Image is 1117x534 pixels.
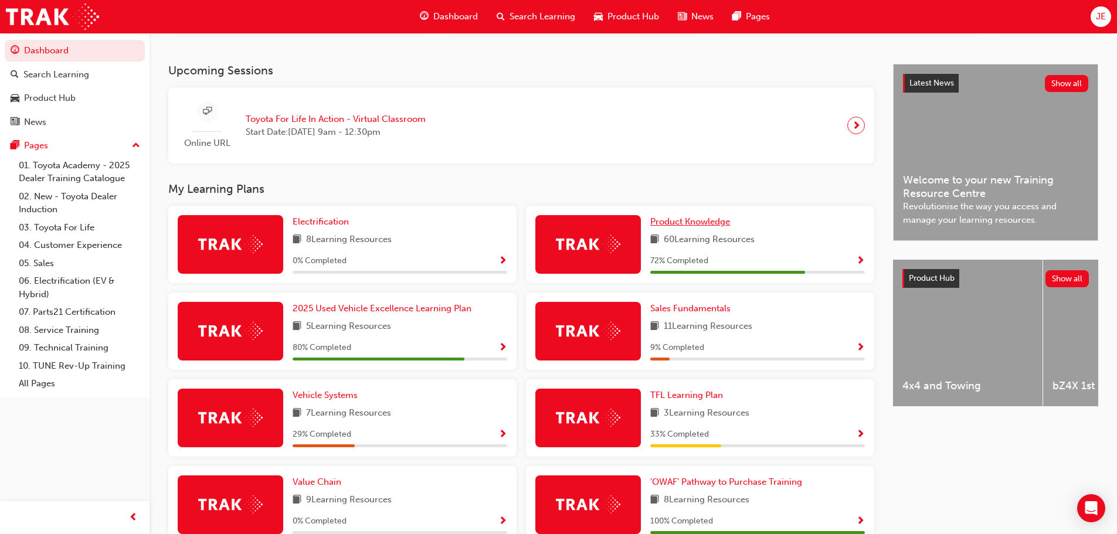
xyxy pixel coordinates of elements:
span: book-icon [293,319,301,334]
span: book-icon [650,493,659,508]
a: 09. Technical Training [14,339,145,357]
a: Value Chain [293,475,346,489]
span: 5 Learning Resources [306,319,391,334]
span: Show Progress [856,256,865,267]
a: Electrification [293,215,354,229]
a: 10. TUNE Rev-Up Training [14,357,145,375]
span: 0 % Completed [293,515,347,528]
a: Dashboard [5,40,145,62]
span: Show Progress [498,343,507,353]
span: Product Knowledge [650,216,730,227]
button: JE [1091,6,1111,27]
a: 07. Parts21 Certification [14,303,145,321]
a: Product Knowledge [650,215,735,229]
button: Show Progress [856,254,865,268]
img: Trak [556,322,620,340]
span: 9 Learning Resources [306,493,392,508]
a: 06. Electrification (EV & Hybrid) [14,272,145,303]
span: 8 Learning Resources [306,233,392,247]
span: 4x4 and Towing [902,379,1033,393]
span: Latest News [909,78,954,88]
span: search-icon [11,70,19,80]
button: Show Progress [498,427,507,442]
a: TFL Learning Plan [650,389,728,402]
button: Show all [1045,270,1089,287]
div: News [24,115,46,129]
span: pages-icon [732,9,741,24]
span: 0 % Completed [293,254,347,268]
button: Pages [5,135,145,157]
img: Trak [556,235,620,253]
span: 60 Learning Resources [664,233,755,247]
span: guage-icon [11,46,19,56]
span: Show Progress [498,256,507,267]
a: 4x4 and Towing [893,260,1043,406]
span: 2025 Used Vehicle Excellence Learning Plan [293,303,471,314]
span: 29 % Completed [293,428,351,441]
span: 72 % Completed [650,254,708,268]
span: Dashboard [433,10,478,23]
a: 'OWAF' Pathway to Purchase Training [650,475,807,489]
span: Online URL [178,137,236,150]
a: Product HubShow all [902,269,1089,288]
button: Show Progress [498,254,507,268]
a: pages-iconPages [723,5,779,29]
a: Latest NewsShow allWelcome to your new Training Resource CentreRevolutionise the way you access a... [893,64,1098,241]
span: Toyota For Life In Action - Virtual Classroom [246,113,426,126]
span: 9 % Completed [650,341,704,355]
span: Show Progress [498,430,507,440]
img: Trak [6,4,99,30]
span: Start Date: [DATE] 9am - 12:30pm [246,125,426,139]
span: Revolutionise the way you access and manage your learning resources. [903,200,1088,226]
span: 33 % Completed [650,428,709,441]
button: Show Progress [856,427,865,442]
span: sessionType_ONLINE_URL-icon [203,104,212,119]
span: book-icon [293,493,301,508]
span: pages-icon [11,141,19,151]
span: Vehicle Systems [293,390,358,400]
div: Product Hub [24,91,76,105]
div: Open Intercom Messenger [1077,494,1105,522]
a: guage-iconDashboard [410,5,487,29]
a: Sales Fundamentals [650,302,735,315]
img: Trak [198,495,263,513]
a: 08. Service Training [14,321,145,339]
button: Show Progress [856,341,865,355]
button: Show Progress [498,514,507,529]
span: Show Progress [856,516,865,527]
h3: Upcoming Sessions [168,64,874,77]
span: book-icon [650,406,659,421]
a: Search Learning [5,64,145,86]
a: All Pages [14,375,145,393]
img: Trak [198,409,263,427]
a: news-iconNews [668,5,723,29]
span: 3 Learning Resources [664,406,749,421]
a: 02. New - Toyota Dealer Induction [14,188,145,219]
a: Online URLToyota For Life In Action - Virtual ClassroomStart Date:[DATE] 9am - 12:30pm [178,97,865,155]
span: 7 Learning Resources [306,406,391,421]
button: DashboardSearch LearningProduct HubNews [5,38,145,135]
span: Show Progress [498,516,507,527]
a: 01. Toyota Academy - 2025 Dealer Training Catalogue [14,157,145,188]
span: book-icon [293,233,301,247]
a: Vehicle Systems [293,389,362,402]
a: search-iconSearch Learning [487,5,585,29]
span: Show Progress [856,343,865,353]
div: Search Learning [23,68,89,81]
span: Pages [746,10,770,23]
span: Show Progress [856,430,865,440]
span: Value Chain [293,477,341,487]
span: Search Learning [510,10,575,23]
span: book-icon [650,319,659,334]
span: car-icon [11,93,19,104]
span: Electrification [293,216,349,227]
a: News [5,111,145,133]
span: car-icon [594,9,603,24]
div: Pages [24,139,48,152]
span: JE [1096,10,1106,23]
span: Welcome to your new Training Resource Centre [903,174,1088,200]
h3: My Learning Plans [168,182,874,196]
span: book-icon [650,233,659,247]
a: Product Hub [5,87,145,109]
